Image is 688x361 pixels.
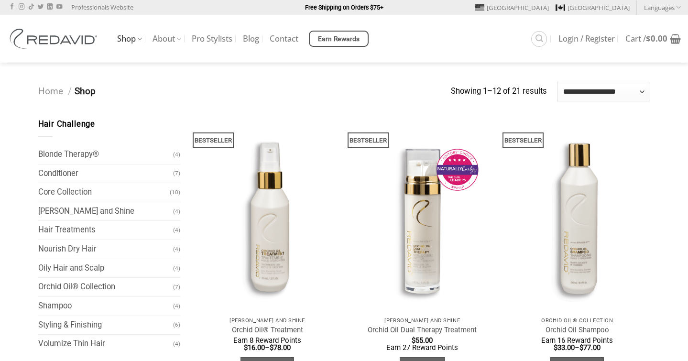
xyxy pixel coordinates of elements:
[47,4,53,11] a: Follow on LinkedIn
[38,145,174,164] a: Blonde Therapy®
[173,317,180,333] span: (6)
[644,0,681,14] a: Languages
[451,85,547,98] p: Showing 1–12 of 21 results
[199,317,336,324] p: [PERSON_NAME] and Shine
[305,4,383,11] strong: Free Shipping on Orders $75+
[646,33,667,44] bdi: 0.00
[68,86,72,97] span: /
[38,183,170,202] a: Core Collection
[412,336,433,345] bdi: 55.00
[19,4,24,11] a: Follow on Instagram
[232,326,303,335] a: Orchid Oil® Treatment
[38,297,174,316] a: Shampoo
[153,30,181,48] a: About
[243,30,259,47] a: Blog
[475,0,549,15] a: [GEOGRAPHIC_DATA]
[349,118,495,312] a: Orchid Oil Dual Therapy Treatment
[557,82,650,101] select: Shop order
[646,33,651,44] span: $
[173,241,180,258] span: (4)
[386,343,458,352] span: Earn 27 Reward Points
[318,34,360,44] span: Earn Rewards
[625,28,681,49] a: Cart /$0.00
[38,86,63,97] a: Home
[368,326,477,335] a: Orchid Oil Dual Therapy Treatment
[195,118,340,312] img: REDAVID Orchid Oil Treatment 90ml
[233,336,301,345] span: Earn 8 Reward Points
[38,84,451,99] nav: Shop
[504,118,650,312] a: Orchid Oil Shampoo
[173,279,180,295] span: (7)
[173,336,180,352] span: (4)
[579,343,583,352] span: $
[504,118,650,312] img: REDAVID Orchid Oil Shampoo
[244,343,248,352] span: $
[28,4,34,11] a: Follow on TikTok
[412,336,415,345] span: $
[509,317,645,324] p: Orchid Oil® Collection
[56,4,62,11] a: Follow on YouTube
[192,30,232,47] a: Pro Stylists
[173,222,180,239] span: (4)
[554,343,575,352] bdi: 33.00
[244,343,265,352] bdi: 16.00
[309,31,369,47] a: Earn Rewards
[270,343,273,352] span: $
[199,337,336,351] span: –
[38,240,174,259] a: Nourish Dry Hair
[38,221,174,240] a: Hair Treatments
[270,343,291,352] bdi: 78.00
[270,30,298,47] a: Contact
[38,259,174,278] a: Oily Hair and Scalp
[38,202,174,221] a: [PERSON_NAME] and Shine
[38,278,174,296] a: Orchid Oil® Collection
[38,316,174,335] a: Styling & Finishing
[541,336,613,345] span: Earn 16 Reward Points
[195,118,340,312] a: Orchid Oil® Treatment
[349,118,495,312] img: REDAVID Orchid Oil Dual Therapy ~ Award Winning Curl Care
[509,337,645,351] span: –
[7,29,103,49] img: REDAVID Salon Products | United States
[173,298,180,315] span: (4)
[558,30,615,47] a: Login / Register
[173,203,180,220] span: (4)
[170,184,180,201] span: (10)
[354,317,491,324] p: [PERSON_NAME] and Shine
[554,343,557,352] span: $
[9,4,15,11] a: Follow on Facebook
[38,120,96,129] span: Hair Challenge
[546,326,609,335] a: Orchid Oil Shampoo
[556,0,630,15] a: [GEOGRAPHIC_DATA]
[38,335,174,353] a: Volumize Thin Hair
[531,31,547,47] a: Search
[558,35,615,43] span: Login / Register
[38,4,44,11] a: Follow on Twitter
[173,165,180,182] span: (7)
[173,260,180,277] span: (4)
[38,164,174,183] a: Conditioner
[625,35,667,43] span: Cart /
[579,343,601,352] bdi: 77.00
[173,146,180,163] span: (4)
[117,30,142,48] a: Shop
